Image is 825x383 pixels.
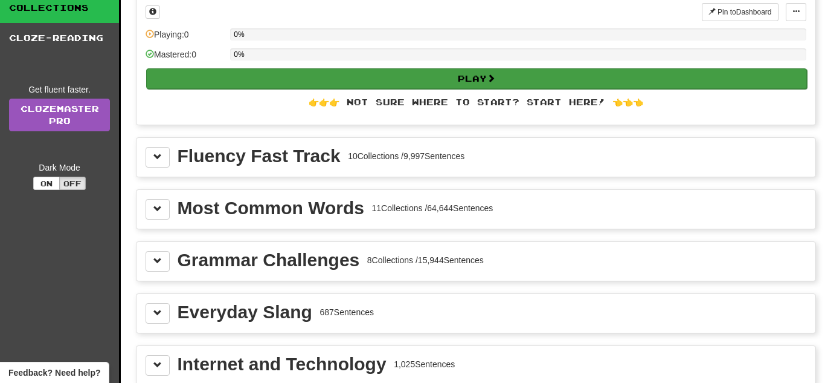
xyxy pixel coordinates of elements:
div: Everyday Slang [178,303,312,321]
div: 11 Collections / 64,644 Sentences [371,202,493,214]
div: Most Common Words [178,199,364,217]
div: Grammar Challenges [178,251,360,269]
div: 10 Collections / 9,997 Sentences [348,150,464,162]
div: 👉👉👉 Not sure where to start? Start here! 👈👈👈 [146,96,806,108]
button: On [33,177,60,190]
div: Dark Mode [9,162,110,174]
div: Fluency Fast Track [178,147,341,165]
div: 687 Sentences [319,306,374,318]
button: Off [59,177,86,190]
button: Pin toDashboard [702,3,778,21]
span: Open feedback widget [8,367,100,379]
div: Playing: 0 [146,28,224,48]
a: ClozemasterPro [9,99,110,131]
button: Play [146,68,807,89]
div: 1,025 Sentences [394,358,455,370]
div: 8 Collections / 15,944 Sentences [367,254,484,266]
div: Mastered: 0 [146,48,224,68]
div: Get fluent faster. [9,83,110,96]
div: Internet and Technology [178,355,387,373]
